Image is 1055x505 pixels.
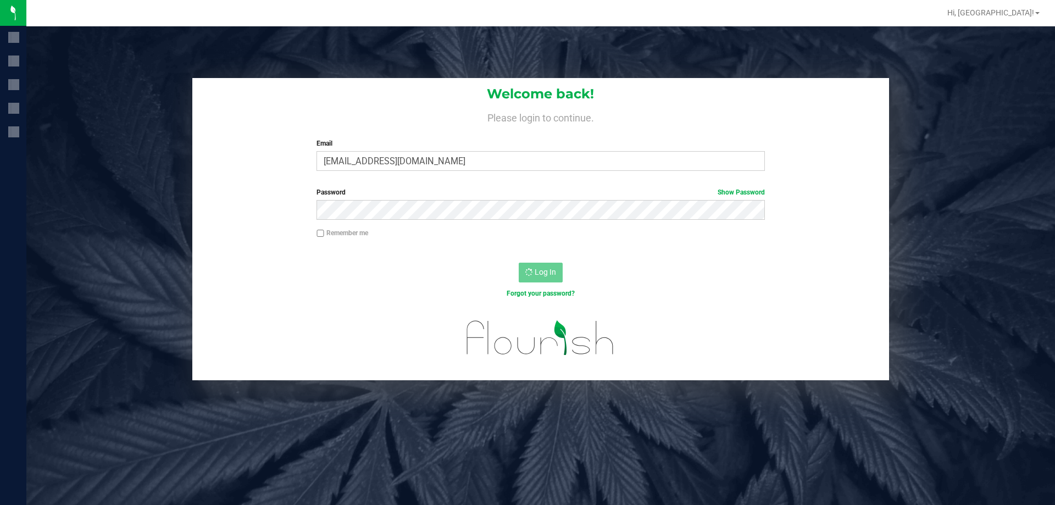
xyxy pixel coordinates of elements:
[947,8,1034,17] span: Hi, [GEOGRAPHIC_DATA]!
[535,268,556,276] span: Log In
[718,188,765,196] a: Show Password
[316,228,368,238] label: Remember me
[453,310,628,366] img: flourish_logo.svg
[316,188,346,196] span: Password
[519,263,563,282] button: Log In
[316,230,324,237] input: Remember me
[507,290,575,297] a: Forgot your password?
[316,138,764,148] label: Email
[192,110,889,123] h4: Please login to continue.
[192,87,889,101] h1: Welcome back!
